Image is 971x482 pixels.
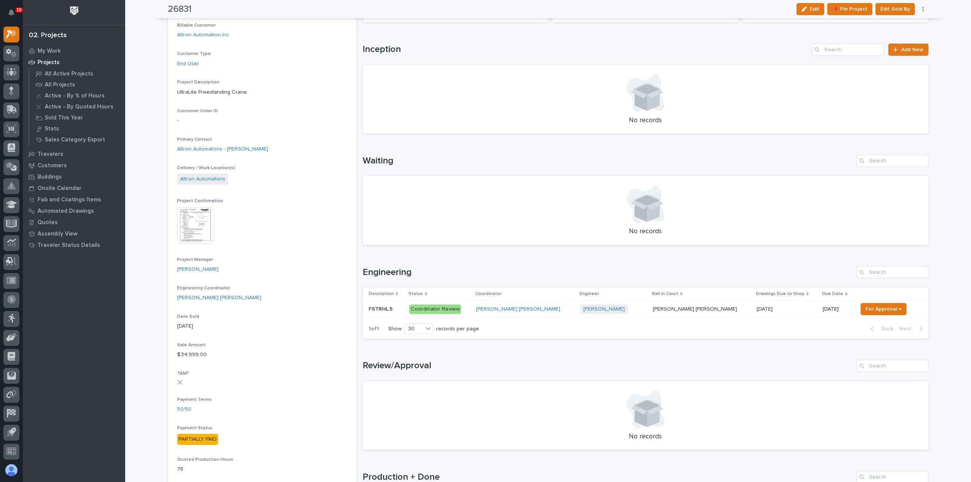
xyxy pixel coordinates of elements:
[901,47,924,52] span: Add New
[177,117,347,125] p: -
[168,4,192,15] h2: 26831
[822,290,843,298] p: Due Date
[23,228,125,239] a: Assembly View
[177,80,219,85] span: Project Description
[409,290,423,298] p: Status
[23,217,125,228] a: Quotes
[877,325,893,332] span: Back
[38,242,100,249] p: Traveler Status Details
[23,182,125,194] a: Onsite Calendar
[861,303,907,315] button: For Approval →
[864,325,896,332] button: Back
[177,371,189,376] span: T&M?
[177,265,218,273] a: [PERSON_NAME]
[388,326,402,332] p: Show
[177,60,199,68] a: End User
[177,314,199,319] span: Date Sold
[38,185,82,192] p: Onsite Calendar
[38,48,61,55] p: My Work
[363,360,853,371] h1: Review/Approval
[409,305,461,314] div: Coordinator Review
[177,88,347,96] p: UltraLite Freestanding Crane
[29,68,125,79] a: All Active Projects
[38,231,77,237] p: Assembly View
[177,322,347,330] p: [DATE]
[45,104,113,110] p: Active - By Quoted Hours
[29,31,67,40] div: 02. Projects
[372,433,919,441] p: No records
[896,325,929,332] button: Next
[177,52,211,56] span: Customer Type
[583,306,625,312] a: [PERSON_NAME]
[757,305,774,312] p: [DATE]
[23,45,125,57] a: My Work
[797,3,824,15] button: Edit
[29,134,125,145] a: Sales Category Export
[45,115,83,121] p: Sold This Year
[3,5,19,20] button: Notifications
[38,151,63,158] p: Travelers
[177,31,229,39] a: Altron Automation Inc
[23,239,125,251] a: Traveler Status Details
[180,175,225,183] a: Altron Automatons
[580,290,599,298] p: Engineer
[38,196,101,203] p: Fab and Coatings Items
[363,301,929,318] tr: FSTRHL.5FSTRHL.5 Coordinator Review[PERSON_NAME] [PERSON_NAME] [PERSON_NAME] [PERSON_NAME] [PERSO...
[177,426,212,430] span: Payment Status
[177,166,235,170] span: Delivery / Work Location(s)
[475,290,501,298] p: Coordinator
[866,305,902,314] span: For Approval →
[177,137,212,142] span: Primary Contact
[177,294,261,302] a: [PERSON_NAME] [PERSON_NAME]
[856,266,929,278] input: Search
[38,174,62,181] p: Buildings
[177,343,206,347] span: Sale Amount
[29,79,125,90] a: All Projects
[177,405,192,413] a: 50/50
[38,219,58,226] p: Quotes
[827,3,872,15] button: 📌 Pin Project
[880,5,910,14] span: Edit Sold By
[369,290,394,298] p: Description
[810,6,819,13] span: Edit
[67,4,81,18] img: Workspace Logo
[177,109,218,113] span: Customer Order ID
[372,116,919,125] p: No records
[856,360,929,372] input: Search
[369,305,394,312] p: FSTRHL.5
[363,155,853,166] h1: Waiting
[45,93,105,99] p: Active - By % of Hours
[177,145,268,153] a: Altron Automatons - [PERSON_NAME]
[888,44,928,56] a: Add New
[363,44,809,55] h1: Inception
[875,3,915,15] button: Edit Sold By
[23,194,125,205] a: Fab and Coatings Items
[899,325,916,332] span: Next
[177,23,216,28] span: Billable Customer
[38,208,94,215] p: Automated Drawings
[23,57,125,68] a: Projects
[812,44,884,56] input: Search
[17,7,22,13] p: 10
[372,228,919,236] p: No records
[29,90,125,101] a: Active - By % of Hours
[177,199,223,203] span: Project Confirmation
[9,9,19,21] div: Notifications10
[45,126,59,132] p: Stats
[29,112,125,123] a: Sold This Year
[405,325,423,333] div: 30
[23,205,125,217] a: Automated Drawings
[23,160,125,171] a: Customers
[856,155,929,167] input: Search
[177,465,347,473] p: 78
[3,462,19,478] button: users-avatar
[476,306,560,312] a: [PERSON_NAME] [PERSON_NAME]
[45,82,75,88] p: All Projects
[23,148,125,160] a: Travelers
[177,286,230,290] span: Engineering Coordinator
[23,171,125,182] a: Buildings
[38,59,60,66] p: Projects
